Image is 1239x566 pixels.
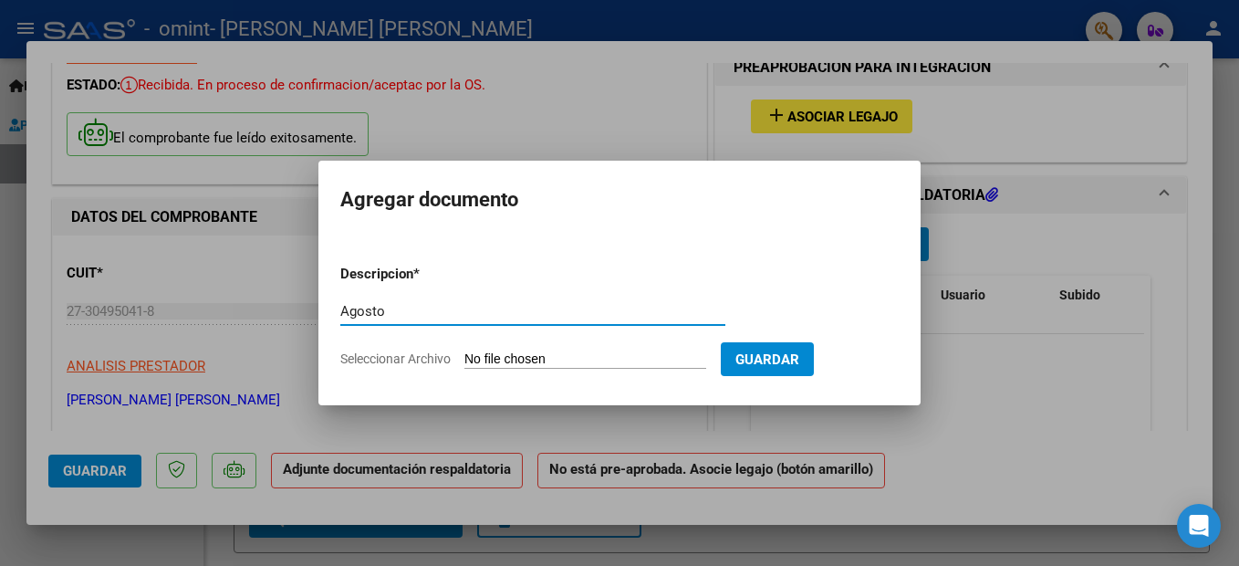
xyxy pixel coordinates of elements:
[735,351,799,368] span: Guardar
[340,351,451,366] span: Seleccionar Archivo
[1177,504,1221,548] div: Open Intercom Messenger
[721,342,814,376] button: Guardar
[340,264,508,285] p: Descripcion
[340,183,899,217] h2: Agregar documento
